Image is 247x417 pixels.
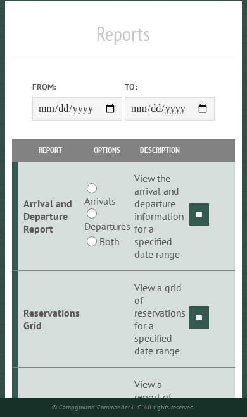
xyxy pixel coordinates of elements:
th: Report [18,139,82,161]
td: View a grid of reservations for a specified date range [132,271,187,368]
label: From: [32,81,122,93]
label: To: [125,81,215,93]
td: View the arrival and departure information for a specified date range [132,162,187,271]
th: Options [82,139,132,161]
td: Reservations Grid [18,271,82,368]
th: Description [132,139,187,161]
label: Both [99,234,119,249]
h1: Reports [12,21,234,56]
label: Arrivals [84,193,116,208]
label: Departures [84,219,130,234]
td: Arrival and Departure Report [18,162,82,271]
small: © Campground Commander LLC. All rights reserved. [52,403,195,411]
